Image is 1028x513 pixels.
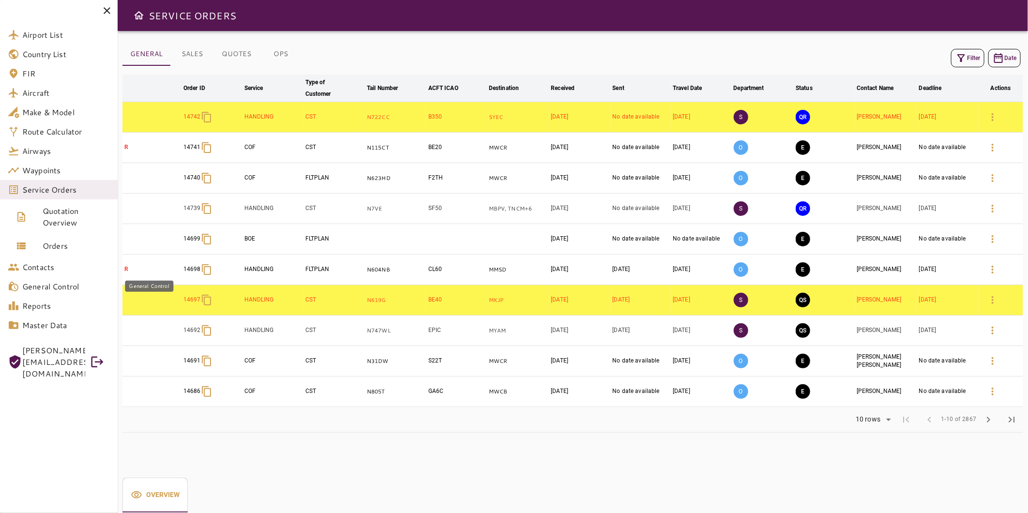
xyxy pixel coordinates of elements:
[855,285,917,316] td: [PERSON_NAME]
[428,82,471,94] span: ACFT ICAO
[242,133,303,163] td: COF
[549,163,610,194] td: [DATE]
[43,205,110,228] span: Quotation Overview
[549,133,610,163] td: [DATE]
[919,82,954,94] span: Deadline
[671,224,731,255] td: No date available
[917,133,979,163] td: No date available
[303,255,365,285] td: FLTPLAN
[125,281,173,292] div: General Control
[734,110,748,124] p: S
[22,145,110,157] span: Airways
[734,232,748,246] p: O
[367,144,424,152] p: N115CT
[734,82,764,94] div: Department
[796,171,810,185] button: EXECUTION
[22,281,110,292] span: General Control
[124,265,180,273] p: R
[122,478,188,513] div: basic tabs example
[549,377,610,407] td: [DATE]
[917,163,979,194] td: No date available
[367,205,424,213] p: N7VE
[917,346,979,377] td: No date available
[214,43,259,66] button: QUOTES
[855,102,917,133] td: [PERSON_NAME]
[734,171,748,185] p: O
[129,6,149,25] button: Open drawer
[671,133,731,163] td: [DATE]
[428,82,458,94] div: ACFT ICAO
[122,43,302,66] div: basic tabs example
[734,323,748,338] p: S
[981,258,1004,281] button: Details
[988,49,1021,67] button: Date
[734,384,748,399] p: O
[796,82,813,94] div: Status
[734,82,777,94] span: Department
[149,8,236,23] h6: SERVICE ORDERS
[855,255,917,285] td: [PERSON_NAME]
[22,261,110,273] span: Contacts
[303,316,365,346] td: CST
[426,316,487,346] td: EPIC
[122,43,170,66] button: GENERAL
[305,76,363,100] span: Type of Customer
[183,82,218,94] span: Order ID
[613,82,637,94] span: Sent
[981,227,1004,251] button: Details
[796,323,810,338] button: QUOTE SENT
[183,113,201,121] p: 14742
[671,194,731,224] td: [DATE]
[951,49,984,67] button: Filter
[489,144,547,152] p: MWCR
[855,346,917,377] td: [PERSON_NAME] [PERSON_NAME]
[242,255,303,285] td: HANDLING
[242,377,303,407] td: COF
[22,300,110,312] span: Reports
[183,387,201,395] p: 14686
[183,174,201,182] p: 14740
[917,377,979,407] td: No date available
[170,43,214,66] button: SALES
[22,106,110,118] span: Make & Model
[855,377,917,407] td: [PERSON_NAME]
[244,82,263,94] div: Service
[981,106,1004,129] button: Details
[796,384,810,399] button: EXECUTION
[734,354,748,368] p: O
[244,82,276,94] span: Service
[611,377,671,407] td: No date available
[611,102,671,133] td: No date available
[918,408,941,431] span: Previous Page
[855,316,917,346] td: [PERSON_NAME]
[549,255,610,285] td: [DATE]
[259,43,302,66] button: OPS
[22,184,110,196] span: Service Orders
[796,354,810,368] button: EXECUTION
[977,408,1000,431] span: Next Page
[673,82,702,94] div: Travel Date
[489,174,547,182] p: MWCR
[981,288,1004,312] button: Details
[122,478,188,513] button: Overview
[183,265,201,273] p: 14698
[242,194,303,224] td: HANDLING
[671,163,731,194] td: [DATE]
[22,29,110,41] span: Airport List
[489,266,547,274] p: MMSD
[305,76,351,100] div: Type of Customer
[183,143,201,151] p: 14741
[796,140,810,155] button: EXECUTION
[242,102,303,133] td: HANDLING
[43,240,110,252] span: Orders
[489,205,547,213] p: MBPV, TNCM, TAPA, TBPB, TLPL, TKPK, MDPP, MWCR
[917,255,979,285] td: [DATE]
[22,126,110,137] span: Route Calculator
[855,194,917,224] td: [PERSON_NAME]
[549,316,610,346] td: [DATE]
[855,163,917,194] td: [PERSON_NAME]
[489,388,547,396] p: MWCB
[489,296,547,304] p: MKJP
[549,285,610,316] td: [DATE]
[551,82,574,94] div: Received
